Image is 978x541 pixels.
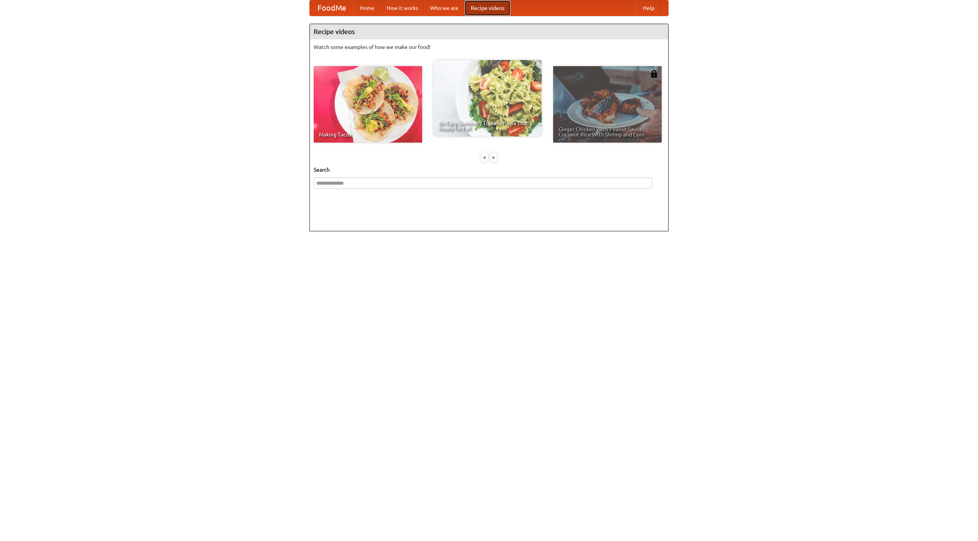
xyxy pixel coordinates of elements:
a: Recipe videos [465,0,510,16]
a: An Easy, Summery Tomato Pasta That's Ready for Fall [433,60,542,136]
span: An Easy, Summery Tomato Pasta That's Ready for Fall [439,120,536,131]
h5: Search [314,166,664,174]
span: Making Tacos [319,132,417,137]
a: Who we are [424,0,465,16]
a: Help [637,0,661,16]
a: Making Tacos [314,66,422,143]
h4: Recipe videos [310,24,668,39]
a: FoodMe [310,0,354,16]
a: Home [354,0,381,16]
p: Watch some examples of how we make our food! [314,43,664,51]
div: » [490,153,497,162]
img: 483408.png [650,70,658,78]
a: How it works [381,0,424,16]
div: « [481,153,488,162]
